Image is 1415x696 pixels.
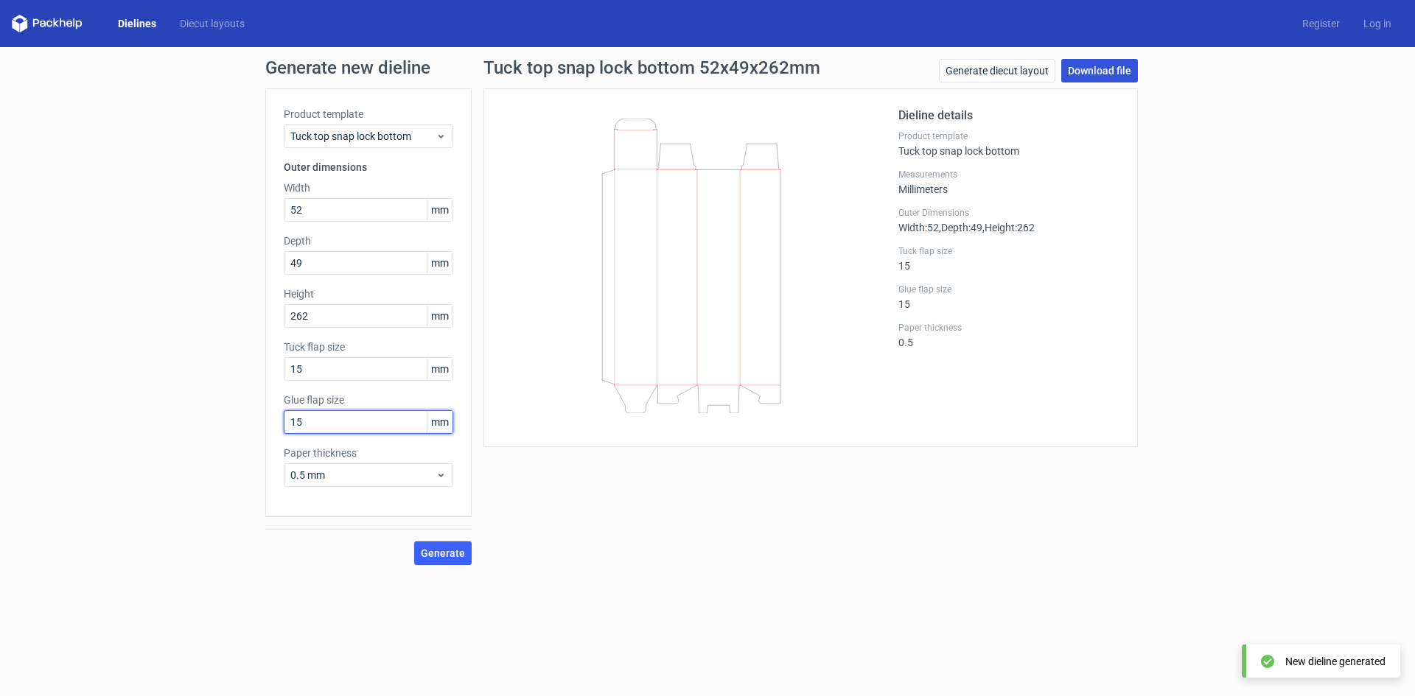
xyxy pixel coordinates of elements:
label: Paper thickness [898,322,1119,334]
a: Log in [1352,16,1403,31]
div: Millimeters [898,169,1119,195]
span: , Depth : 49 [939,222,982,233]
span: mm [427,358,453,380]
a: Register [1290,16,1352,31]
label: Tuck flap size [284,340,453,354]
h1: Generate new dieline [265,59,1150,77]
span: Generate [421,548,465,558]
a: Generate diecut layout [939,59,1055,82]
div: 15 [898,284,1119,310]
label: Measurements [898,169,1119,180]
div: New dieline generated [1285,654,1386,669]
span: 0.5 mm [290,468,436,482]
span: mm [427,252,453,274]
a: Diecut layouts [168,16,256,31]
span: mm [427,305,453,327]
label: Depth [284,233,453,248]
label: Paper thickness [284,446,453,460]
button: Generate [414,541,472,565]
label: Tuck flap size [898,245,1119,257]
span: , Height : 262 [982,222,1035,233]
a: Dielines [106,16,168,31]
a: Download file [1061,59,1138,82]
label: Outer Dimensions [898,207,1119,219]
h2: Dieline details [898,107,1119,124]
span: mm [427,411,453,433]
div: 0.5 [898,322,1119,348]
h3: Outer dimensions [284,160,453,175]
label: Product template [898,130,1119,142]
span: Tuck top snap lock bottom [290,129,436,144]
label: Glue flap size [898,284,1119,295]
label: Width [284,180,453,195]
label: Product template [284,107,453,122]
div: 15 [898,245,1119,272]
span: Width : 52 [898,222,939,233]
span: mm [427,199,453,221]
div: Tuck top snap lock bottom [898,130,1119,157]
label: Height [284,287,453,301]
h1: Tuck top snap lock bottom 52x49x262mm [483,59,820,77]
label: Glue flap size [284,393,453,407]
